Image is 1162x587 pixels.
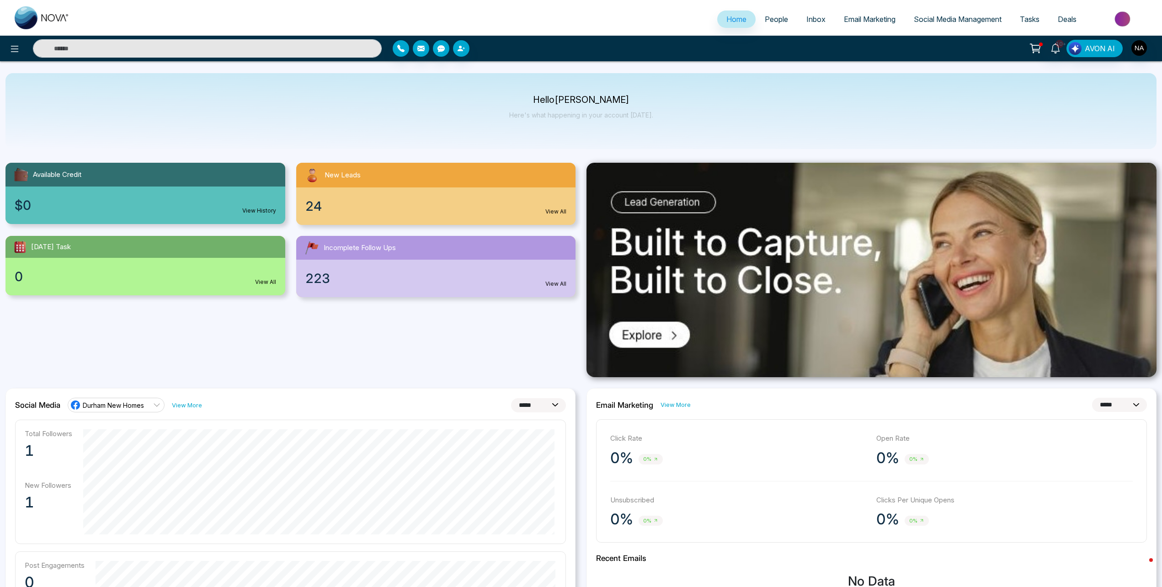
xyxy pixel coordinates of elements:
span: 0% [905,516,929,526]
a: View All [255,278,276,286]
p: 0% [876,510,899,528]
button: AVON AI [1066,40,1123,57]
span: New Leads [325,170,361,181]
span: 10+ [1055,40,1064,48]
span: 24 [305,197,322,216]
img: . [586,163,1157,377]
p: 0% [610,449,633,467]
a: 10+ [1045,40,1066,56]
a: Email Marketing [835,11,905,28]
p: Clicks Per Unique Opens [876,495,1133,506]
span: 223 [305,269,330,288]
span: 0% [639,454,663,464]
p: Open Rate [876,433,1133,444]
img: Nova CRM Logo [15,6,69,29]
p: 1 [25,442,72,460]
iframe: Intercom live chat [1131,556,1153,578]
p: Here's what happening in your account [DATE]. [509,111,653,119]
a: Social Media Management [905,11,1011,28]
span: AVON AI [1085,43,1115,54]
span: Incomplete Follow Ups [324,243,396,253]
p: Hello [PERSON_NAME] [509,96,653,104]
span: Durham New Homes [83,401,144,410]
a: People [756,11,797,28]
a: Inbox [797,11,835,28]
a: Tasks [1011,11,1049,28]
a: Incomplete Follow Ups223View All [291,236,581,297]
img: User Avatar [1131,40,1147,56]
p: 0% [610,510,633,528]
span: 0% [639,516,663,526]
span: $0 [15,196,31,215]
h2: Recent Emails [596,554,1147,563]
h2: Email Marketing [596,400,653,410]
span: Social Media Management [914,15,1002,24]
span: Available Credit [33,170,81,180]
a: Home [717,11,756,28]
p: 1 [25,493,72,512]
span: Tasks [1020,15,1039,24]
p: Total Followers [25,429,72,438]
span: [DATE] Task [31,242,71,252]
span: 0% [905,454,929,464]
a: Deals [1049,11,1086,28]
p: Unsubscribed [610,495,867,506]
span: Deals [1058,15,1077,24]
span: Email Marketing [844,15,895,24]
p: Post Engagements [25,561,85,570]
p: 0% [876,449,899,467]
img: Market-place.gif [1090,9,1157,29]
a: View All [545,208,566,216]
img: availableCredit.svg [13,166,29,183]
span: People [765,15,788,24]
img: newLeads.svg [304,166,321,184]
a: View More [661,400,691,409]
img: todayTask.svg [13,240,27,254]
span: Inbox [806,15,826,24]
img: followUps.svg [304,240,320,256]
span: Home [726,15,746,24]
a: New Leads24View All [291,163,581,225]
p: New Followers [25,481,72,490]
a: View History [242,207,276,215]
span: 0 [15,267,23,286]
h2: Social Media [15,400,60,410]
a: View All [545,280,566,288]
a: View More [172,401,202,410]
p: Click Rate [610,433,867,444]
img: Lead Flow [1069,42,1082,55]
